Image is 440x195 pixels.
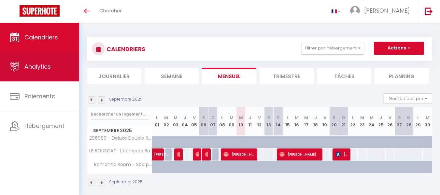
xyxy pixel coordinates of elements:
[202,68,256,84] li: Mensuel
[375,68,429,84] li: Planning
[152,148,162,161] a: [PERSON_NAME]
[258,115,261,121] abbr: V
[145,68,199,84] li: Semaine
[87,126,152,135] span: Septembre 2025
[221,115,223,121] abbr: L
[389,115,391,121] abbr: V
[171,107,180,136] th: 03
[105,42,145,56] h3: CALENDRIERS
[223,148,255,160] span: [PERSON_NAME]
[376,107,386,136] th: 25
[236,107,246,136] th: 10
[255,107,264,136] th: 12
[384,93,432,103] button: Gestion des prix
[109,96,143,103] p: Septembre 2025
[24,63,51,71] span: Analytics
[302,107,311,136] th: 17
[260,68,314,84] li: Trimestre
[283,107,292,136] th: 15
[395,107,404,136] th: 27
[404,107,414,136] th: 28
[352,115,354,121] abbr: L
[407,115,410,121] abbr: D
[193,115,196,121] abbr: V
[323,115,326,121] abbr: V
[350,6,360,16] img: ...
[246,107,255,136] th: 11
[24,33,58,41] span: Calendriers
[274,107,283,136] th: 14
[239,115,243,121] abbr: M
[413,107,423,136] th: 29
[156,115,158,121] abbr: L
[304,115,308,121] abbr: M
[5,3,25,22] button: Ouvrir le widget de chat LiveChat
[360,115,364,121] abbr: M
[190,107,199,136] th: 05
[264,107,274,136] th: 13
[302,42,364,55] button: Filtrer par hébergement
[88,161,153,168] span: Romantic Room - Spa privé
[320,107,330,136] th: 19
[295,115,299,121] abbr: M
[370,115,374,121] abbr: M
[333,115,335,121] abbr: S
[335,148,348,160] span: [PERSON_NAME]
[423,107,432,136] th: 30
[227,107,236,136] th: 09
[24,92,55,100] span: Paiements
[195,148,199,160] span: [PERSON_NAME]
[164,115,168,121] abbr: M
[330,107,339,136] th: 20
[24,122,64,130] span: Hébergement
[208,107,218,136] th: 07
[386,107,395,136] th: 26
[426,115,430,121] abbr: M
[314,115,317,121] abbr: J
[279,148,320,160] span: [PERSON_NAME]
[177,148,180,160] span: [PERSON_NAME]
[230,115,234,121] abbr: M
[342,115,345,121] abbr: D
[202,115,205,121] abbr: S
[311,107,320,136] th: 18
[379,115,382,121] abbr: J
[211,115,215,121] abbr: D
[184,115,186,121] abbr: J
[348,107,358,136] th: 22
[317,68,372,84] li: Tâches
[249,115,251,121] abbr: J
[292,107,302,136] th: 16
[162,107,171,136] th: 02
[152,107,162,136] th: 01
[358,107,367,136] th: 23
[99,7,122,14] span: Chercher
[205,148,208,160] span: [PERSON_NAME]
[218,107,227,136] th: 08
[154,145,169,157] span: [PERSON_NAME]
[367,107,376,136] th: 24
[88,148,153,153] span: LE BOUSCAT · L'échoppe Bordelaise - Tram C
[374,42,424,55] button: Actions
[174,115,177,121] abbr: M
[364,7,410,15] span: [PERSON_NAME]
[88,136,153,141] span: 296989 - Deluxe Double Room · Maison de Standing - Le Bouscat - Tram C
[287,115,289,121] abbr: L
[425,7,433,15] img: logout
[91,108,149,120] input: Rechercher un logement...
[20,5,60,17] img: Super Booking
[267,115,270,121] abbr: S
[398,115,401,121] abbr: S
[199,107,208,136] th: 06
[277,115,280,121] abbr: D
[417,115,419,121] abbr: L
[109,179,143,185] p: Septembre 2025
[87,68,141,84] li: Journalier
[180,107,190,136] th: 04
[339,107,348,136] th: 21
